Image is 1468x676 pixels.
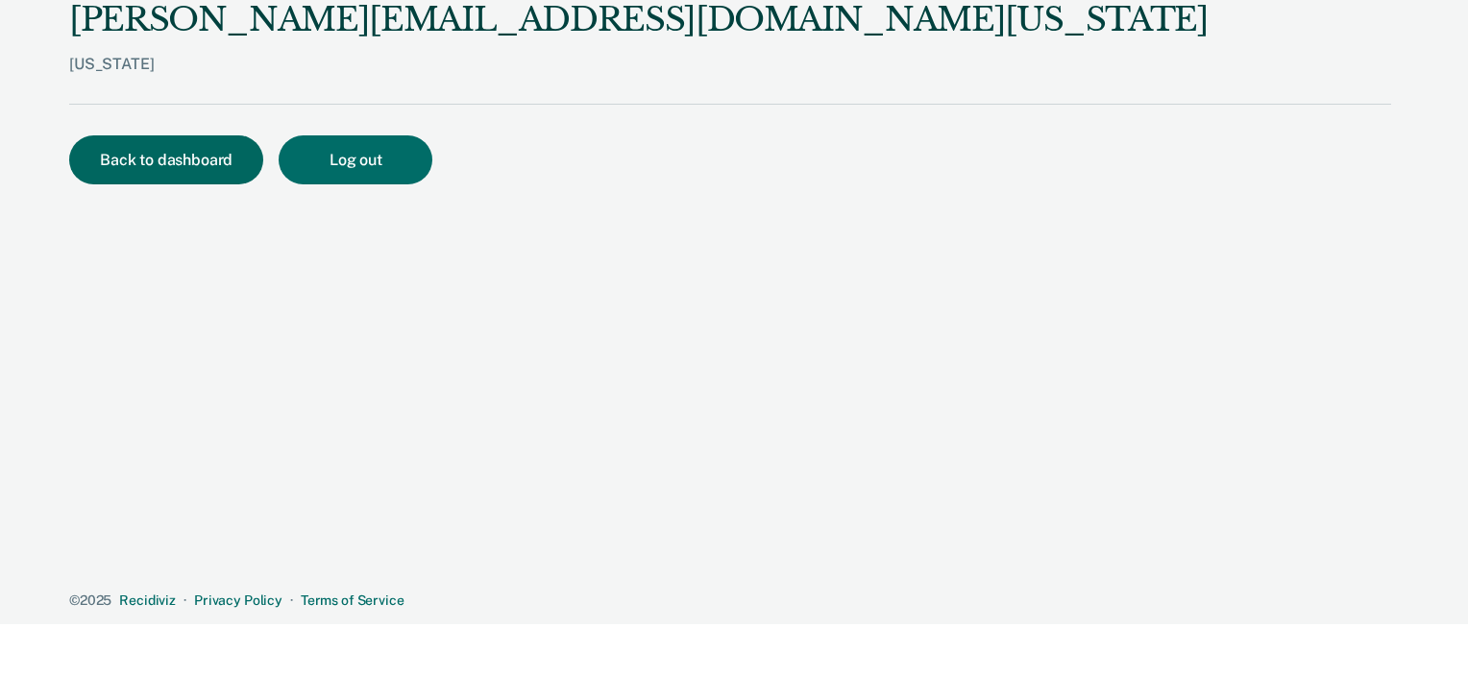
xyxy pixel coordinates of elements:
a: Recidiviz [119,592,176,608]
span: © 2025 [69,592,111,608]
a: Terms of Service [301,592,404,608]
a: Back to dashboard [69,153,279,168]
a: Privacy Policy [194,592,282,608]
div: · · [69,592,1391,609]
div: [US_STATE] [69,55,1209,104]
button: Back to dashboard [69,135,263,184]
button: Log out [279,135,432,184]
